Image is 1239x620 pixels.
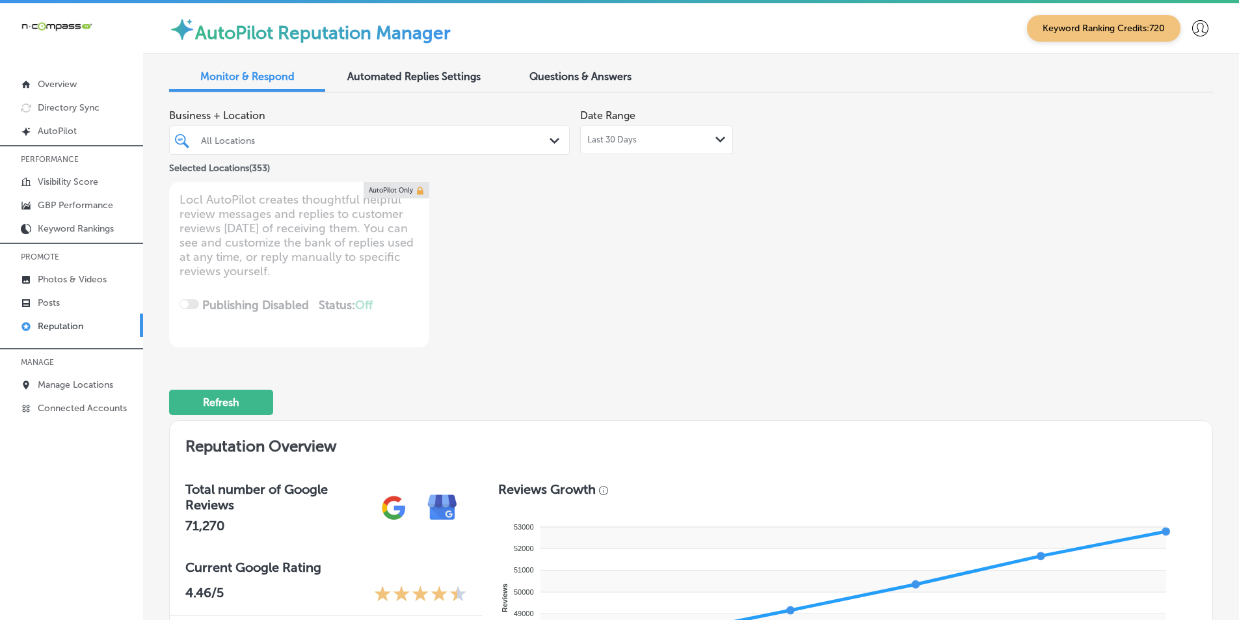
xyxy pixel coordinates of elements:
span: Monitor & Respond [200,70,295,83]
p: Reputation [38,321,83,332]
h3: Reviews Growth [498,481,596,497]
p: Overview [38,79,77,90]
label: Date Range [580,109,635,122]
p: Manage Locations [38,379,113,390]
p: Keyword Rankings [38,223,114,234]
text: Reviews [501,584,509,612]
span: Business + Location [169,109,570,122]
p: Photos & Videos [38,274,107,285]
p: Selected Locations ( 353 ) [169,157,270,174]
span: Keyword Ranking Credits: 720 [1027,15,1180,42]
span: Last 30 Days [587,135,637,145]
tspan: 51000 [514,566,534,574]
div: 4.46 Stars [374,585,467,605]
h3: Total number of Google Reviews [185,481,369,513]
p: Visibility Score [38,176,98,187]
img: autopilot-icon [169,16,195,42]
tspan: 50000 [514,588,534,596]
p: AutoPilot [38,126,77,137]
span: Questions & Answers [529,70,632,83]
img: 660ab0bf-5cc7-4cb8-ba1c-48b5ae0f18e60NCTV_CLogo_TV_Black_-500x88.png [21,20,92,33]
tspan: 52000 [514,545,534,552]
img: e7ababfa220611ac49bdb491a11684a6.png [418,483,467,532]
h2: Reputation Overview [170,421,1212,466]
div: All Locations [201,135,551,146]
p: Connected Accounts [38,403,127,414]
h3: Current Google Rating [185,559,467,575]
h2: 71,270 [185,518,369,533]
p: Posts [38,297,60,308]
tspan: 49000 [514,610,534,617]
tspan: 53000 [514,523,534,531]
span: Automated Replies Settings [347,70,481,83]
label: AutoPilot Reputation Manager [195,22,451,44]
img: gPZS+5FD6qPJAAAAABJRU5ErkJggg== [369,483,418,532]
p: 4.46 /5 [185,585,224,605]
p: Directory Sync [38,102,100,113]
button: Refresh [169,390,273,415]
p: GBP Performance [38,200,113,211]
